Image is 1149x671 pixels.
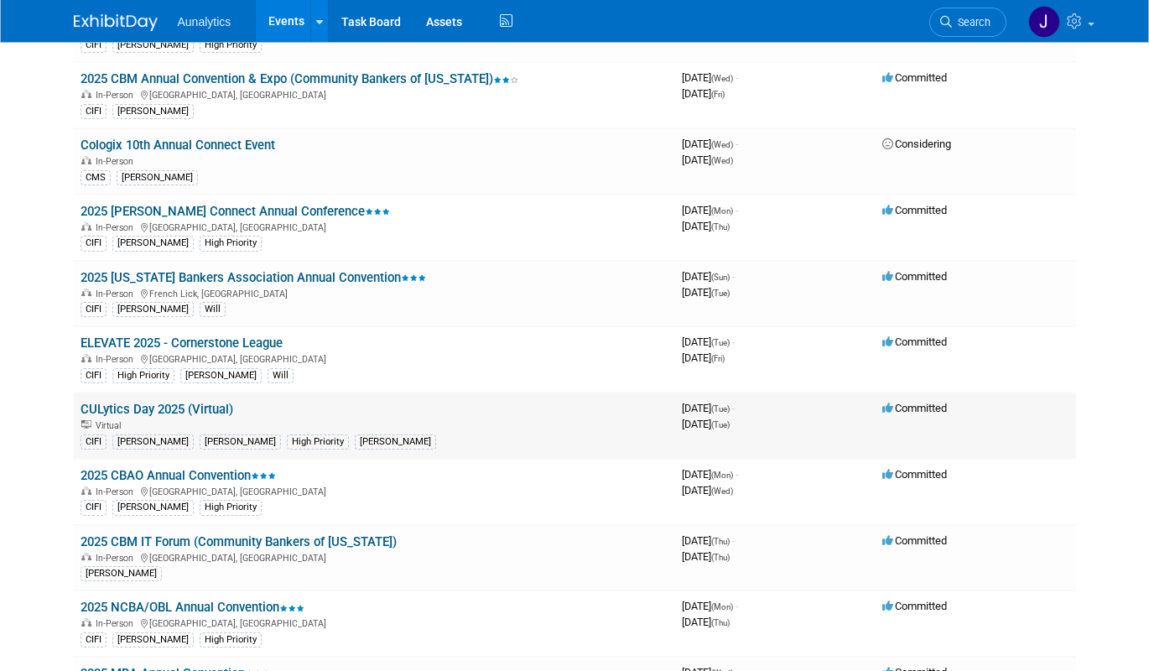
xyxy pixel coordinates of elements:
span: Committed [882,600,947,612]
img: ExhibitDay [74,14,158,31]
span: In-Person [96,222,138,233]
span: - [732,335,735,348]
span: [DATE] [682,468,738,481]
span: (Wed) [711,486,733,496]
div: High Priority [200,500,262,515]
div: [PERSON_NAME] [355,434,436,450]
div: High Priority [200,236,262,251]
img: In-Person Event [81,156,91,164]
div: French Lick, [GEOGRAPHIC_DATA] [81,286,668,299]
div: [PERSON_NAME] [112,104,194,119]
span: Considering [882,138,951,150]
span: - [736,204,738,216]
a: 2025 [PERSON_NAME] Connect Annual Conference [81,204,390,219]
span: - [736,71,738,84]
div: [PERSON_NAME] [112,632,194,648]
div: CIFI [81,434,107,450]
img: Virtual Event [81,420,91,429]
div: [GEOGRAPHIC_DATA], [GEOGRAPHIC_DATA] [81,351,668,365]
div: Will [268,368,294,383]
span: [DATE] [682,402,735,414]
div: [PERSON_NAME] [117,170,198,185]
div: [PERSON_NAME] [112,434,194,450]
span: (Thu) [711,537,730,546]
span: (Fri) [711,354,725,363]
span: [DATE] [682,71,738,84]
a: 2025 CBM Annual Convention & Expo (Community Bankers of [US_STATE]) [81,71,518,86]
span: [DATE] [682,138,738,150]
span: (Mon) [711,206,733,216]
span: Committed [882,402,947,414]
span: - [732,270,735,283]
img: In-Person Event [81,90,91,98]
img: In-Person Event [81,618,91,627]
span: In-Person [96,486,138,497]
span: Committed [882,71,947,84]
a: Cologix 10th Annual Connect Event [81,138,275,153]
span: [DATE] [682,87,725,100]
div: CMS [81,170,111,185]
span: (Thu) [711,618,730,627]
span: Committed [882,270,947,283]
span: [DATE] [682,220,730,232]
span: [DATE] [682,600,738,612]
div: [PERSON_NAME] [112,302,194,317]
img: In-Person Event [81,222,91,231]
div: High Priority [112,368,174,383]
span: Search [952,16,990,29]
div: CIFI [81,236,107,251]
div: CIFI [81,632,107,648]
span: [DATE] [682,418,730,430]
div: [GEOGRAPHIC_DATA], [GEOGRAPHIC_DATA] [81,87,668,101]
span: (Sun) [711,273,730,282]
span: In-Person [96,156,138,167]
span: In-Person [96,289,138,299]
img: In-Person Event [81,289,91,297]
span: - [732,534,735,547]
span: Committed [882,534,947,547]
span: (Wed) [711,140,733,149]
div: CIFI [81,104,107,119]
div: [GEOGRAPHIC_DATA], [GEOGRAPHIC_DATA] [81,616,668,629]
span: (Fri) [711,90,725,99]
div: [GEOGRAPHIC_DATA], [GEOGRAPHIC_DATA] [81,484,668,497]
div: [PERSON_NAME] [112,500,194,515]
a: ELEVATE 2025 - Cornerstone League [81,335,283,351]
div: High Priority [200,38,262,53]
span: (Tue) [711,338,730,347]
span: - [736,138,738,150]
span: - [736,468,738,481]
span: [DATE] [682,153,733,166]
div: CIFI [81,302,107,317]
a: 2025 CBAO Annual Convention [81,468,276,483]
a: 2025 NCBA/OBL Annual Convention [81,600,304,615]
span: In-Person [96,90,138,101]
span: - [736,600,738,612]
img: In-Person Event [81,354,91,362]
div: High Priority [287,434,349,450]
span: (Mon) [711,602,733,611]
span: [DATE] [682,550,730,563]
span: In-Person [96,618,138,629]
div: [PERSON_NAME] [180,368,262,383]
a: CULytics Day 2025 (Virtual) [81,402,233,417]
span: [DATE] [682,616,730,628]
div: [GEOGRAPHIC_DATA], [GEOGRAPHIC_DATA] [81,550,668,564]
div: [PERSON_NAME] [112,236,194,251]
span: [DATE] [682,204,738,216]
div: CIFI [81,38,107,53]
span: [DATE] [682,270,735,283]
span: (Wed) [711,156,733,165]
a: 2025 CBM IT Forum (Community Bankers of [US_STATE]) [81,534,397,549]
span: Virtual [96,420,126,431]
span: Aunalytics [178,15,231,29]
a: 2025 [US_STATE] Bankers Association Annual Convention [81,270,426,285]
span: (Thu) [711,553,730,562]
div: [PERSON_NAME] [81,566,162,581]
div: High Priority [200,632,262,648]
span: (Wed) [711,74,733,83]
span: (Tue) [711,289,730,298]
div: CIFI [81,368,107,383]
img: In-Person Event [81,486,91,495]
div: Will [200,302,226,317]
